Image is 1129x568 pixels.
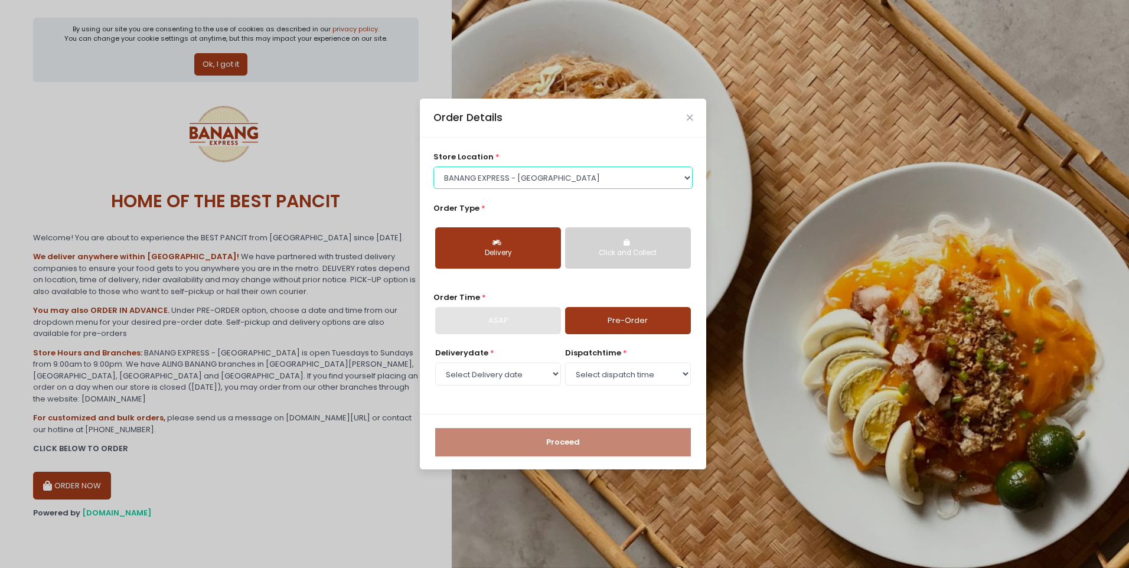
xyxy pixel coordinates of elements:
div: Order Details [433,110,502,125]
button: Delivery [435,227,561,269]
button: Proceed [435,428,691,456]
span: store location [433,151,494,162]
div: Delivery [443,248,553,259]
button: Close [687,115,693,120]
span: Delivery date [435,347,488,358]
span: Order Time [433,292,480,303]
button: Click and Collect [565,227,691,269]
span: Order Type [433,203,479,214]
div: Click and Collect [573,248,683,259]
a: Pre-Order [565,307,691,334]
span: dispatch time [565,347,621,358]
